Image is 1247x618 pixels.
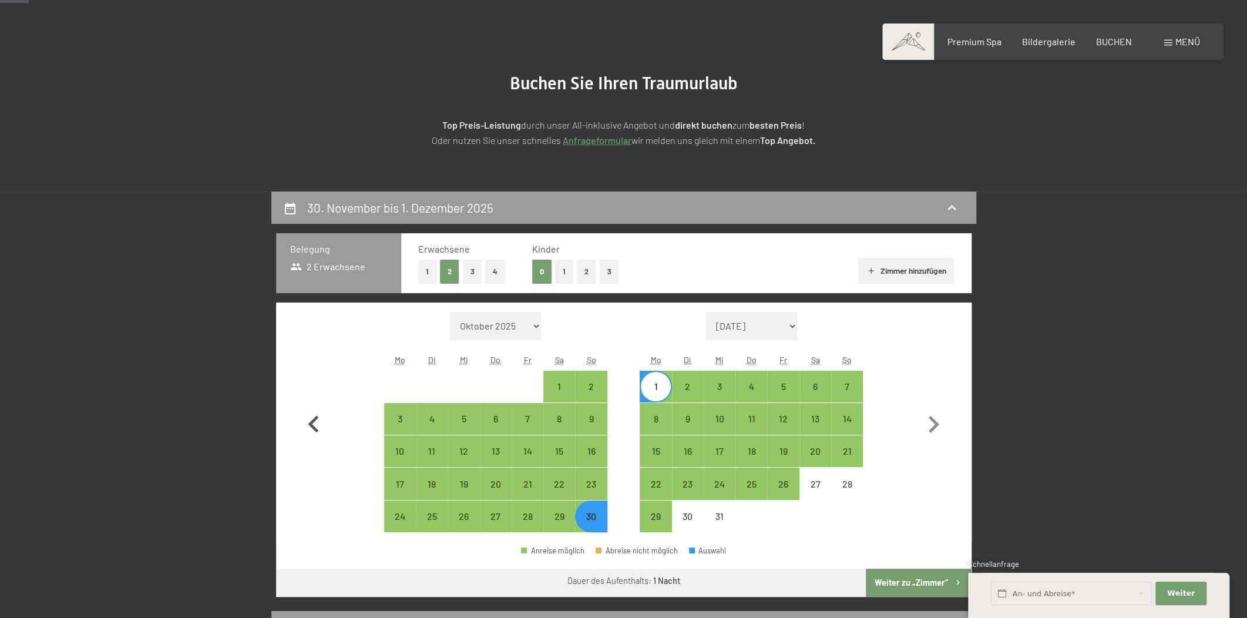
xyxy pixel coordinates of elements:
[563,135,631,146] a: Anfrageformular
[575,435,607,467] div: Sun Nov 16 2025
[384,501,416,532] div: Anreise möglich
[416,468,448,499] div: Anreise möglich
[544,414,574,444] div: 8
[735,468,767,499] div: Thu Dec 25 2025
[947,36,1001,47] span: Premium Spa
[385,446,415,476] div: 10
[512,501,543,532] div: Fri Nov 28 2025
[543,435,575,467] div: Sat Nov 15 2025
[513,414,542,444] div: 7
[831,435,863,467] div: Anreise möglich
[480,435,512,467] div: Thu Nov 13 2025
[675,119,732,130] strong: direkt buchen
[384,403,416,435] div: Anreise möglich
[705,446,734,476] div: 17
[832,446,862,476] div: 21
[831,403,863,435] div: Anreise möglich
[640,468,671,499] div: Anreise möglich
[575,468,607,499] div: Anreise möglich
[704,435,735,467] div: Anreise möglich
[968,559,1019,569] span: Schnellanfrage
[768,382,798,411] div: 5
[512,468,543,499] div: Fri Nov 21 2025
[1096,36,1132,47] a: BUCHEN
[831,371,863,402] div: Sun Dec 07 2025
[576,446,606,476] div: 16
[1167,588,1195,599] span: Weiter
[417,512,446,541] div: 25
[543,468,575,499] div: Sat Nov 22 2025
[290,243,387,256] h3: Belegung
[416,468,448,499] div: Tue Nov 18 2025
[916,312,950,533] button: Nächster Monat
[532,260,552,284] button: 0
[384,468,416,499] div: Anreise möglich
[543,403,575,435] div: Anreise möglich
[449,479,478,509] div: 19
[735,468,767,499] div: Anreise möglich
[684,355,691,365] abbr: Dienstag
[532,243,560,254] span: Kinder
[704,501,735,532] div: Anreise nicht möglich
[831,371,863,402] div: Anreise möglich
[672,403,704,435] div: Tue Dec 09 2025
[767,403,799,435] div: Fri Dec 12 2025
[544,446,574,476] div: 15
[555,355,564,365] abbr: Samstag
[428,355,436,365] abbr: Dienstag
[385,479,415,509] div: 17
[448,501,479,532] div: Anreise möglich
[705,382,734,411] div: 3
[673,382,703,411] div: 2
[799,468,831,499] div: Sat Dec 27 2025
[640,371,671,402] div: Anreise möglich
[555,260,573,284] button: 1
[543,435,575,467] div: Anreise möglich
[485,260,505,284] button: 4
[297,312,331,533] button: Vorheriger Monat
[463,260,482,284] button: 3
[641,446,670,476] div: 15
[523,355,531,365] abbr: Freitag
[513,446,542,476] div: 14
[544,479,574,509] div: 22
[735,403,767,435] div: Anreise möglich
[600,260,619,284] button: 3
[575,435,607,467] div: Anreise möglich
[858,258,954,284] button: Zimmer hinzufügen
[640,501,671,532] div: Mon Dec 29 2025
[521,547,584,555] div: Anreise möglich
[650,355,661,365] abbr: Montag
[481,479,510,509] div: 20
[705,414,734,444] div: 10
[575,403,607,435] div: Sun Nov 09 2025
[747,355,757,365] abbr: Donnerstag
[543,468,575,499] div: Anreise möglich
[640,435,671,467] div: Anreise möglich
[653,576,680,586] b: 1 Nacht
[641,512,670,541] div: 29
[513,512,542,541] div: 28
[704,468,735,499] div: Wed Dec 24 2025
[459,355,468,365] abbr: Mittwoch
[480,468,512,499] div: Thu Nov 20 2025
[831,435,863,467] div: Sun Dec 21 2025
[384,468,416,499] div: Mon Nov 17 2025
[417,414,446,444] div: 4
[587,355,596,365] abbr: Sonntag
[705,479,734,509] div: 24
[512,468,543,499] div: Anreise möglich
[448,468,479,499] div: Wed Nov 19 2025
[672,468,704,499] div: Tue Dec 23 2025
[480,435,512,467] div: Anreise möglich
[575,501,607,532] div: Anreise möglich
[779,355,787,365] abbr: Freitag
[1175,36,1200,47] span: Menü
[418,243,470,254] span: Erwachsene
[768,414,798,444] div: 12
[799,435,831,467] div: Anreise möglich
[672,435,704,467] div: Anreise möglich
[737,382,766,411] div: 4
[831,468,863,499] div: Sun Dec 28 2025
[673,479,703,509] div: 23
